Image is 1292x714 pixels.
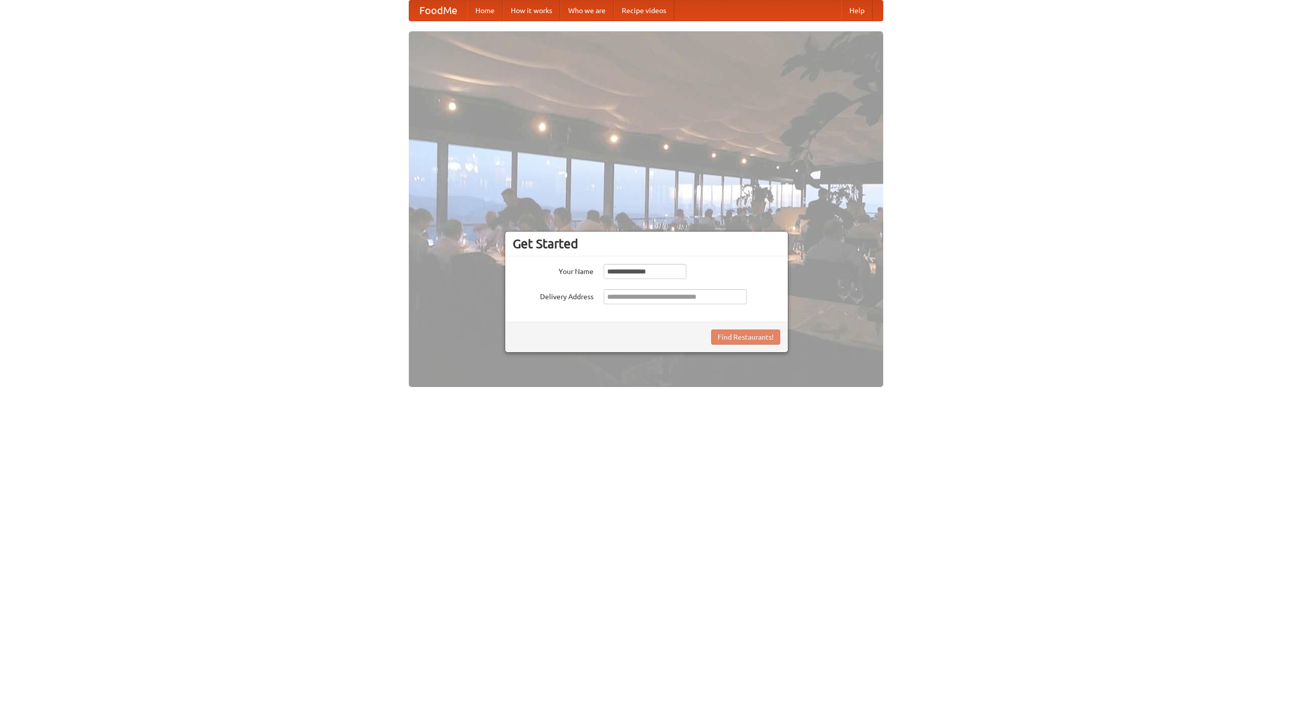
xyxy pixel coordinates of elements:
button: Find Restaurants! [711,329,780,345]
a: FoodMe [409,1,467,21]
a: Who we are [560,1,614,21]
a: Recipe videos [614,1,674,21]
a: Help [841,1,873,21]
a: Home [467,1,503,21]
label: Delivery Address [513,289,594,302]
h3: Get Started [513,236,780,251]
label: Your Name [513,264,594,277]
a: How it works [503,1,560,21]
